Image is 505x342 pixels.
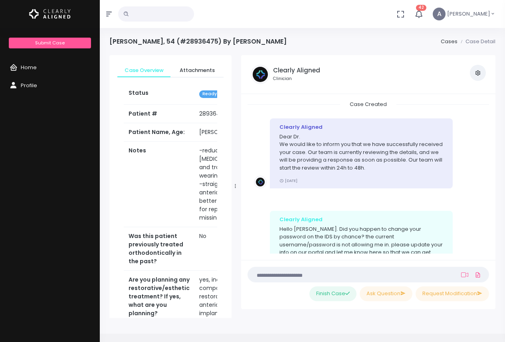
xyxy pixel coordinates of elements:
span: Profile [21,82,37,89]
div: Clearly Aligned [279,216,443,224]
span: [PERSON_NAME] [447,10,490,18]
a: Submit Case [9,38,91,48]
button: Finish Case [309,286,356,301]
span: 42 [416,5,426,11]
img: Logo Horizontal [29,6,71,22]
button: Request Modification [416,286,489,301]
h5: Clearly Aligned [273,67,320,74]
th: Patient Name, Age: [124,123,194,142]
td: 28936475 [194,105,262,123]
a: Add Files [473,268,483,282]
h4: [PERSON_NAME], 54 (#28936475) By [PERSON_NAME] [109,38,287,45]
span: Case Created [340,98,396,110]
p: Dear Dr. We would like to inform you that we have successfully received your case. Our team is cu... [279,133,443,172]
th: Was this patient previously treated orthodontically in the past? [124,227,194,271]
td: yes, incisal composite restorations for anterior wear, future implants [194,271,262,323]
span: Case Overview [124,66,164,74]
li: Case Detail [457,38,495,46]
span: Home [21,64,37,71]
a: Cases [441,38,457,45]
span: A [433,8,446,20]
small: [DATE] [279,178,297,183]
p: Hello [PERSON_NAME]. Did you happen to change your password on the IDS by chance? the current use... [279,225,443,264]
div: scrollable content [109,55,232,318]
td: [PERSON_NAME], 54 [194,123,262,142]
a: Add Loom Video [459,272,470,278]
th: Notes [124,142,194,227]
span: Ready for Dr. Review [199,90,252,98]
div: Clearly Aligned [279,123,443,131]
td: -reduce the [MEDICAL_DATA] and traumatic wearing of anteriors -straighten anteriors -create bette... [194,142,262,227]
span: Attachments [177,66,217,74]
th: Status [124,84,194,104]
small: Clinician [273,76,320,82]
th: Patient # [124,104,194,123]
td: No [194,227,262,271]
th: Are you planning any restorative/esthetic treatment? If yes, what are you planning? [124,271,194,323]
span: Submit Case [35,40,65,46]
button: Ask Question [360,286,412,301]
